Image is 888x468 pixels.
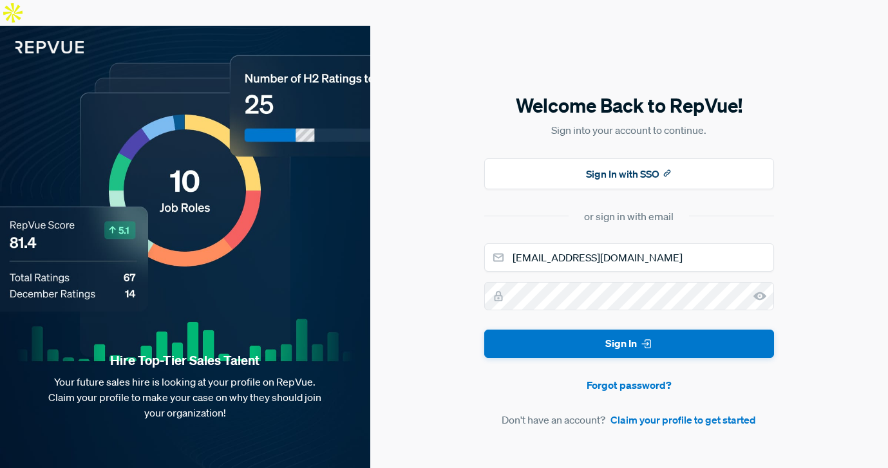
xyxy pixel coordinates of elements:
article: Don't have an account? [484,412,774,427]
strong: Hire Top-Tier Sales Talent [21,352,350,369]
h5: Welcome Back to RepVue! [484,92,774,119]
p: Your future sales hire is looking at your profile on RepVue. Claim your profile to make your case... [21,374,350,420]
a: Claim your profile to get started [610,412,756,427]
div: or sign in with email [584,209,674,224]
button: Sign In [484,330,774,359]
input: Email address [484,243,774,272]
button: Sign In with SSO [484,158,774,189]
p: Sign into your account to continue. [484,122,774,138]
a: Forgot password? [484,377,774,393]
